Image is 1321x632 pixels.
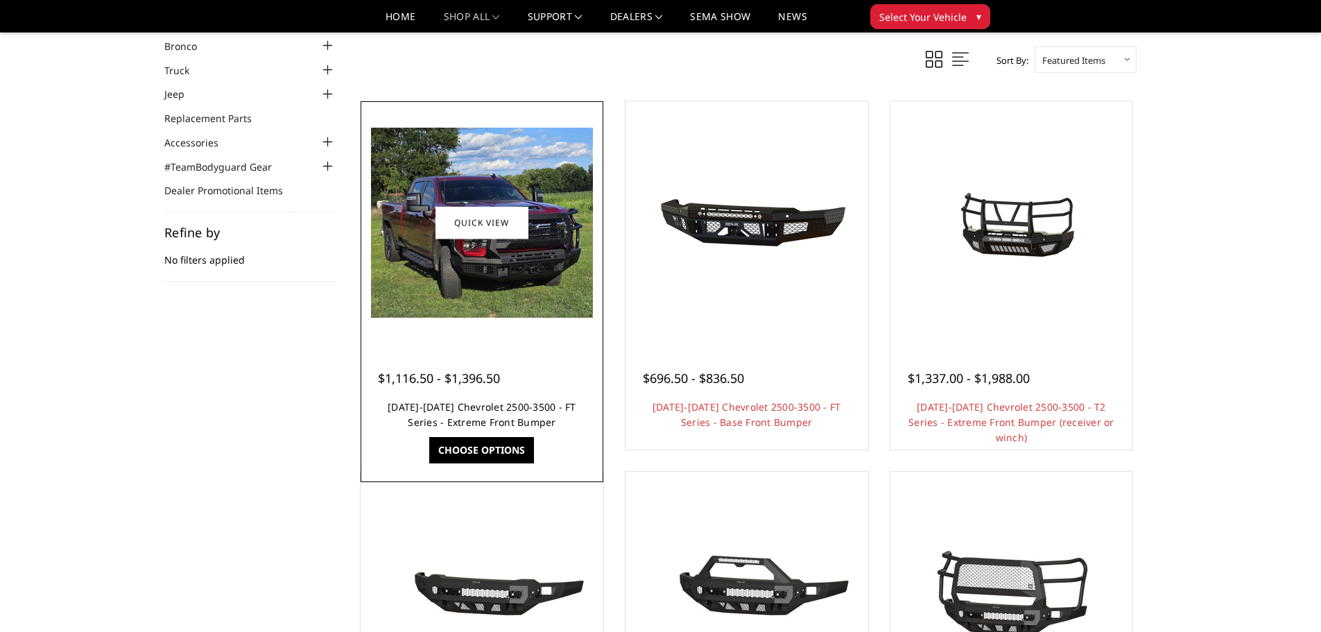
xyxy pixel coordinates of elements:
a: SEMA Show [690,12,750,32]
a: [DATE]-[DATE] Chevrolet 2500-3500 - FT Series - Base Front Bumper [653,400,841,429]
a: Truck [164,63,207,78]
a: News [778,12,806,32]
a: Dealers [610,12,663,32]
a: Support [528,12,582,32]
a: Dealer Promotional Items [164,183,300,198]
span: $1,337.00 - $1,988.00 [908,370,1030,386]
img: 2024-2025 Chevrolet 2500-3500 - FT Series - Extreme Front Bumper [371,128,593,318]
a: [DATE]-[DATE] Chevrolet 2500-3500 - FT Series - Extreme Front Bumper [388,400,576,429]
a: [DATE]-[DATE] Chevrolet 2500-3500 - T2 Series - Extreme Front Bumper (receiver or winch) [908,400,1114,444]
a: Jeep [164,87,202,101]
a: Accessories [164,135,236,150]
iframe: Chat Widget [1252,565,1321,632]
a: Bronco [164,39,214,53]
div: No filters applied [164,226,336,282]
a: shop all [444,12,500,32]
a: 2024-2025 Chevrolet 2500-3500 - FT Series - Base Front Bumper 2024-2025 Chevrolet 2500-3500 - FT ... [629,105,865,341]
h5: Refine by [164,226,336,239]
span: Select Your Vehicle [879,10,967,24]
button: Select Your Vehicle [870,4,990,29]
a: Quick view [435,206,528,239]
a: 2024-2025 Chevrolet 2500-3500 - T2 Series - Extreme Front Bumper (receiver or winch) 2024-2025 Ch... [894,105,1130,341]
a: Home [386,12,415,32]
a: #TeamBodyguard Gear [164,160,289,174]
span: $696.50 - $836.50 [643,370,744,386]
a: 2024-2025 Chevrolet 2500-3500 - FT Series - Extreme Front Bumper 2024-2025 Chevrolet 2500-3500 - ... [364,105,600,341]
span: ▾ [976,9,981,24]
label: Sort By: [989,50,1028,71]
span: $1,116.50 - $1,396.50 [378,370,500,386]
a: Replacement Parts [164,111,269,126]
a: Choose Options [429,437,534,463]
